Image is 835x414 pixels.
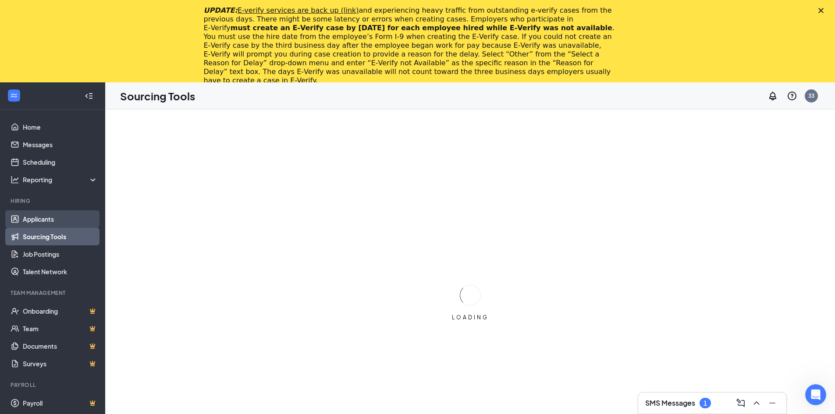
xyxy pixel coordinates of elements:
[238,6,359,14] a: E-verify services are back up (link)
[204,6,618,85] div: and experiencing heavy traffic from outstanding e-verify cases from the previous days. There migh...
[23,320,98,337] a: TeamCrown
[448,314,492,321] div: LOADING
[808,92,814,99] div: 33
[11,381,96,389] div: Payroll
[23,175,98,184] div: Reporting
[23,136,98,153] a: Messages
[204,6,359,14] i: UPDATE:
[11,197,96,205] div: Hiring
[23,153,98,171] a: Scheduling
[85,92,93,100] svg: Collapse
[645,398,695,408] h3: SMS Messages
[11,175,19,184] svg: Analysis
[787,91,797,101] svg: QuestionInfo
[704,400,707,407] div: 1
[767,91,778,101] svg: Notifications
[751,398,762,408] svg: ChevronUp
[818,8,827,13] div: Close
[767,398,778,408] svg: Minimize
[23,394,98,412] a: PayrollCrown
[805,384,826,405] iframe: Intercom live chat
[23,210,98,228] a: Applicants
[734,396,748,410] button: ComposeMessage
[120,88,195,103] h1: Sourcing Tools
[765,396,779,410] button: Minimize
[736,398,746,408] svg: ComposeMessage
[10,91,18,100] svg: WorkstreamLogo
[23,245,98,263] a: Job Postings
[23,337,98,355] a: DocumentsCrown
[23,228,98,245] a: Sourcing Tools
[231,24,612,32] b: must create an E‑Verify case by [DATE] for each employee hired while E‑Verify was not available
[11,289,96,297] div: Team Management
[23,118,98,136] a: Home
[23,355,98,372] a: SurveysCrown
[23,263,98,280] a: Talent Network
[750,396,764,410] button: ChevronUp
[23,302,98,320] a: OnboardingCrown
